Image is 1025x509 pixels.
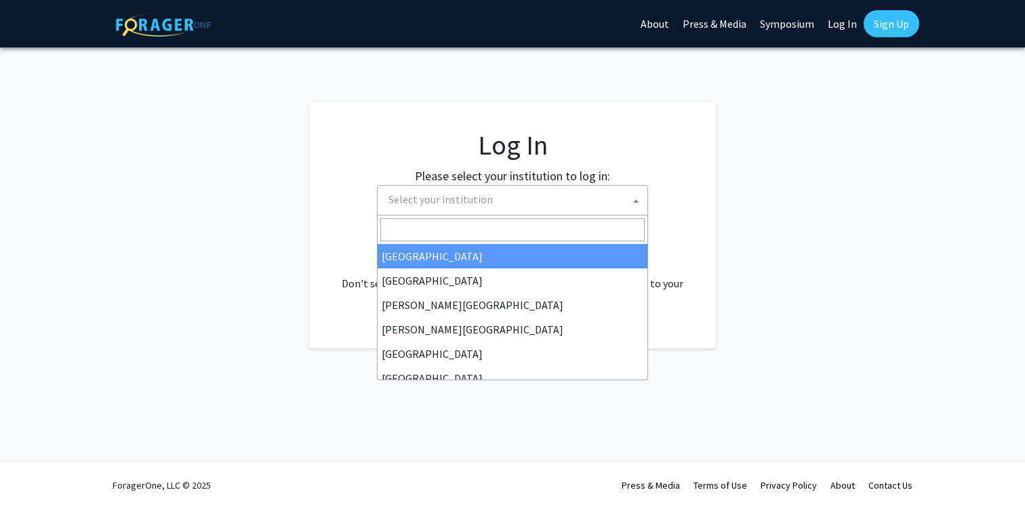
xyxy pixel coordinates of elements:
[378,366,647,390] li: [GEOGRAPHIC_DATA]
[761,479,817,491] a: Privacy Policy
[378,293,647,317] li: [PERSON_NAME][GEOGRAPHIC_DATA]
[864,10,919,37] a: Sign Up
[113,462,211,509] div: ForagerOne, LLC © 2025
[694,479,747,491] a: Terms of Use
[378,317,647,342] li: [PERSON_NAME][GEOGRAPHIC_DATA]
[868,479,912,491] a: Contact Us
[378,244,647,268] li: [GEOGRAPHIC_DATA]
[10,448,58,499] iframe: Chat
[378,342,647,366] li: [GEOGRAPHIC_DATA]
[830,479,855,491] a: About
[383,186,647,213] span: Select your institution
[388,192,493,206] span: Select your institution
[378,268,647,293] li: [GEOGRAPHIC_DATA]
[622,479,680,491] a: Press & Media
[377,185,648,216] span: Select your institution
[380,218,645,241] input: Search
[336,129,689,161] h1: Log In
[116,13,211,37] img: ForagerOne Logo
[415,167,610,185] label: Please select your institution to log in:
[336,243,689,308] div: No account? . Don't see your institution? about bringing ForagerOne to your institution.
